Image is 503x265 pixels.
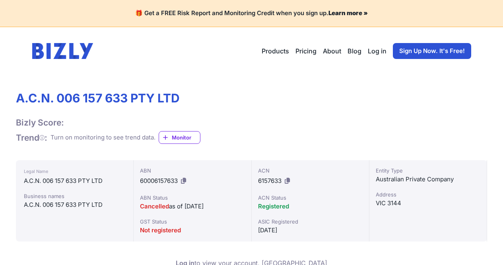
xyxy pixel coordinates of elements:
span: 60006157633 [140,177,178,185]
a: Pricing [295,46,317,56]
a: Sign Up Now. It's Free! [393,43,471,59]
div: ACN [258,167,363,175]
a: Log in [368,46,386,56]
div: Entity Type [376,167,480,175]
h4: 🎁 Get a FREE Risk Report and Monitoring Credit when you sign up. [10,10,493,17]
div: Turn on monitoring to see trend data. [50,133,155,142]
span: Monitor [172,133,200,141]
h1: Bizly Score: [16,117,64,128]
span: Registered [258,202,289,210]
div: Legal Name [24,167,125,176]
div: GST Status [140,218,245,226]
a: Monitor [159,131,200,144]
div: VIC 3144 [376,198,480,208]
div: [DATE] [258,226,363,235]
a: Learn more » [328,9,368,17]
div: A.C.N. 006 157 633 PTY LTD [24,176,125,186]
div: ASIC Registered [258,218,363,226]
div: A.C.N. 006 157 633 PTY LTD [24,200,125,210]
div: ABN [140,167,245,175]
div: as of [DATE] [140,202,245,211]
span: 6157633 [258,177,282,185]
button: Products [262,46,289,56]
h1: Trend : [16,132,47,143]
div: Address [376,190,480,198]
div: Business names [24,192,125,200]
div: ACN Status [258,194,363,202]
span: Cancelled [140,202,169,210]
span: Not registered [140,226,181,234]
a: About [323,46,341,56]
div: Australian Private Company [376,175,480,184]
h1: A.C.N. 006 157 633 PTY LTD [16,91,200,105]
div: ABN Status [140,194,245,202]
a: Blog [348,46,361,56]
